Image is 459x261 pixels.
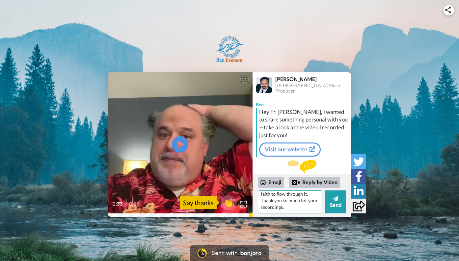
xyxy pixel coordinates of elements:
div: CC [240,76,249,83]
div: [PERSON_NAME] [275,76,351,82]
div: Emoji [258,177,284,187]
img: ic_share.svg [445,7,451,13]
img: message.svg [287,160,316,173]
div: Say thanks [180,196,217,209]
div: Send Ben a reply. [253,160,351,184]
button: 👏 [220,195,237,210]
button: Send [325,190,346,213]
textarea: I thoroughly enjoy listening to you sing. You were blessed with a magnificent voice, which allows... [258,190,322,213]
div: Hey Fr. [PERSON_NAME], I wanted to share something personal with you—take a look at the video I r... [259,108,350,140]
img: Profile Image [256,77,272,93]
div: Reply by Video [292,179,300,186]
a: Visit our website. [259,142,321,156]
span: 0:33 [112,200,124,208]
img: Full screen [240,201,247,207]
div: Ben [253,98,351,108]
span: 0:33 [129,200,140,208]
span: 👏 [220,197,237,208]
span: / [125,200,127,208]
img: logo [215,36,244,62]
div: Reply by Video [289,177,340,188]
div: [DEMOGRAPHIC_DATA] Music Producer [275,83,351,94]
